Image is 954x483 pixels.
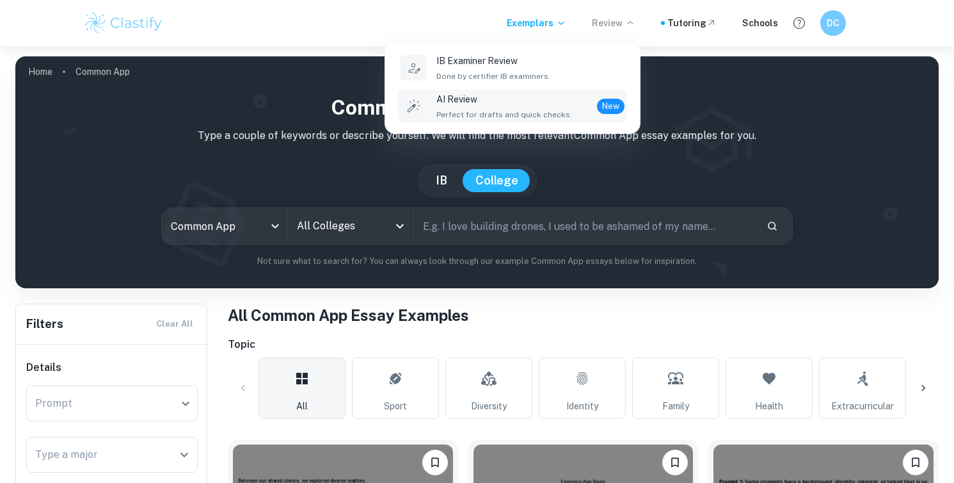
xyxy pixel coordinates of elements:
[436,54,550,68] p: IB Examiner Review
[436,92,572,106] p: AI Review
[436,109,572,120] span: Perfect for drafts and quick checks.
[398,51,627,85] a: IB Examiner ReviewDone by certifier IB examiners.
[436,70,550,82] span: Done by certifier IB examiners.
[398,90,627,123] a: AI ReviewPerfect for drafts and quick checks.New
[597,100,624,113] span: New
